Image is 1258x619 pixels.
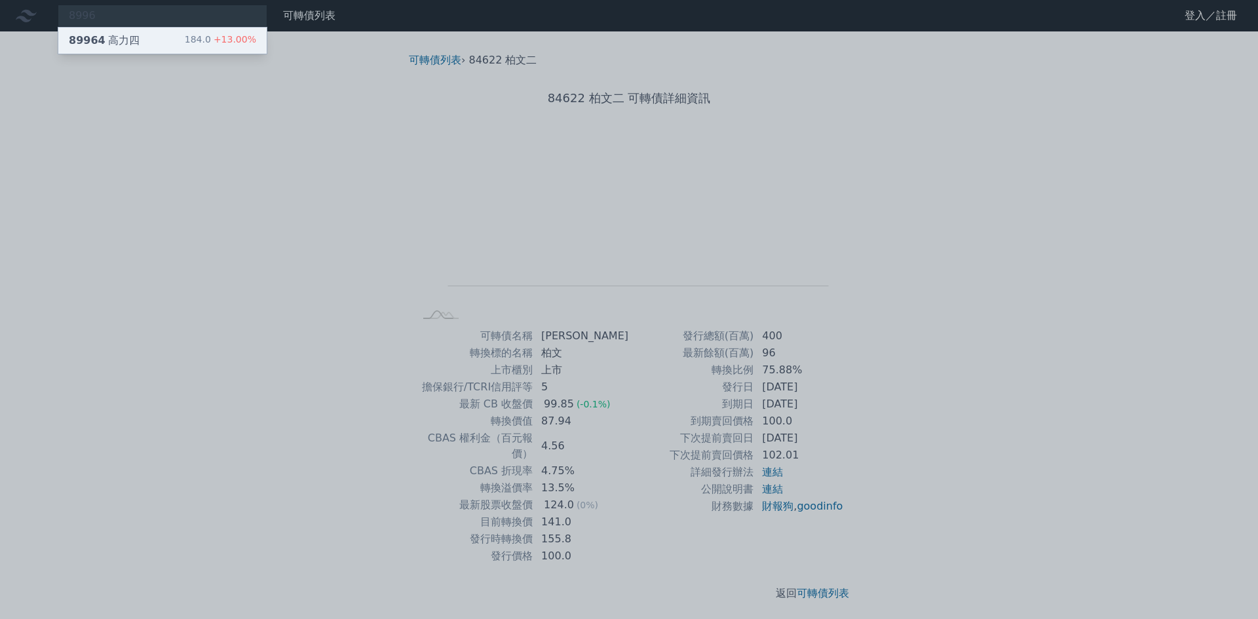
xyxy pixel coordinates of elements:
[69,33,140,48] div: 高力四
[69,34,105,47] span: 89964
[1192,556,1258,619] div: 聊天小工具
[58,28,267,54] a: 89964高力四 184.0+13.00%
[185,33,256,48] div: 184.0
[1192,556,1258,619] iframe: Chat Widget
[211,34,256,45] span: +13.00%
